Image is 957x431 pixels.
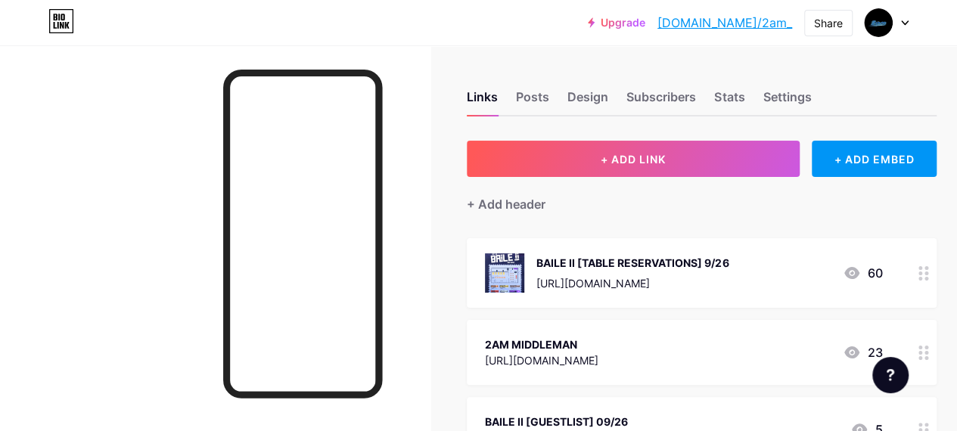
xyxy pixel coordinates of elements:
a: [DOMAIN_NAME]/2am_ [657,14,792,32]
div: [URL][DOMAIN_NAME] [536,275,729,291]
img: BAILE II [TABLE RESERVATIONS] 9/26 [485,253,524,293]
img: 2am_manila [864,8,893,37]
div: 2AM MIDDLEMAN [485,336,598,352]
div: Subscribers [626,88,696,115]
a: Upgrade [588,17,645,29]
span: + ADD LINK [601,153,666,166]
div: Stats [714,88,744,115]
div: BAILE II [TABLE RESERVATIONS] 9/26 [536,255,729,271]
div: Design [567,88,608,115]
div: Posts [516,88,549,115]
div: + ADD EMBED [812,141,937,177]
div: BAILE II [GUESTLIST] 09/26 [485,414,628,429]
div: Links [467,88,498,115]
div: Settings [763,88,811,115]
div: 60 [843,264,882,282]
div: + Add header [467,195,545,213]
div: 23 [843,343,882,361]
button: + ADD LINK [467,141,800,177]
div: Share [814,15,843,31]
div: [URL][DOMAIN_NAME] [485,352,598,368]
